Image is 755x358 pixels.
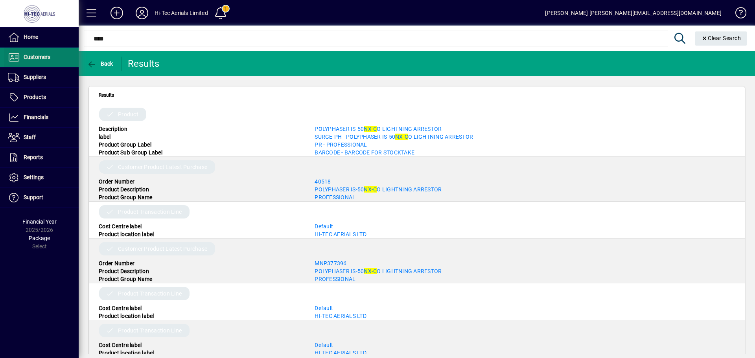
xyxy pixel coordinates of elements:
[315,186,442,193] a: POLYPHASER IS-50NX-CO LIGHTNING ARRESTOR
[315,231,366,237] a: HI-TEC AERIALS LTD
[24,154,43,160] span: Reports
[24,54,50,60] span: Customers
[315,305,333,311] a: Default
[93,149,309,156] div: Product Sub Group Label
[118,163,207,171] span: Customer Product Latest Purchase
[315,194,355,200] a: PROFESSIONAL
[364,126,377,132] em: NX-C
[93,259,309,267] div: Order Number
[4,188,79,207] a: Support
[24,194,43,200] span: Support
[24,174,44,180] span: Settings
[4,48,79,67] a: Customers
[395,134,408,140] em: NX-C
[4,148,79,167] a: Reports
[22,218,57,225] span: Financial Year
[315,126,442,132] a: POLYPHASER IS-50NX-CO LIGHTNING ARRESTOR
[315,134,473,140] a: SURGE-PH - POLYPHASER IS-50NX-CO LIGHTNING ARRESTOR
[24,94,46,100] span: Products
[24,134,36,140] span: Staff
[118,327,182,334] span: Product Transaction Line
[93,185,309,193] div: Product Description
[24,34,38,40] span: Home
[118,290,182,297] span: Product Transaction Line
[4,88,79,107] a: Products
[315,350,366,356] a: HI-TEC AERIALS LTD
[4,68,79,87] a: Suppliers
[315,342,333,348] a: Default
[315,149,414,156] a: BARCODE - BARCODE FOR STOCKTAKE
[545,7,722,19] div: [PERSON_NAME] [PERSON_NAME][EMAIL_ADDRESS][DOMAIN_NAME]
[364,186,377,193] em: NX-C
[315,141,367,148] a: PR - PROFESSIONAL
[155,7,208,19] div: Hi-Tec Aerials Limited
[364,268,377,274] em: NX-C
[93,267,309,275] div: Product Description
[315,276,355,282] a: PROFESSIONAL
[315,126,442,132] span: POLYPHASER IS-50 O LIGHTNING ARRESTOR
[87,61,113,67] span: Back
[315,223,333,229] a: Default
[695,31,748,46] button: Clear
[104,6,129,20] button: Add
[24,74,46,80] span: Suppliers
[24,114,48,120] span: Financials
[93,304,309,312] div: Cost Centre label
[4,128,79,147] a: Staff
[85,57,115,71] button: Back
[99,91,114,99] span: Results
[315,313,366,319] a: HI-TEC AERIALS LTD
[93,341,309,349] div: Cost Centre label
[118,110,138,118] span: Product
[93,125,309,133] div: Description
[701,35,741,41] span: Clear Search
[93,193,309,201] div: Product Group Name
[93,222,309,230] div: Cost Centre label
[29,235,50,241] span: Package
[93,312,309,320] div: Product location label
[93,141,309,149] div: Product Group Label
[118,245,207,253] span: Customer Product Latest Purchase
[315,134,473,140] span: SURGE-PH - POLYPHASER IS-50 O LIGHTNING ARRESTOR
[4,108,79,127] a: Financials
[93,133,309,141] div: label
[315,268,442,274] a: POLYPHASER IS-50NX-CO LIGHTNING ARRESTOR
[315,178,331,185] a: 40518
[729,2,745,27] a: Knowledge Base
[93,230,309,238] div: Product location label
[315,260,346,266] a: MNP377396
[128,57,161,70] div: Results
[79,57,122,71] app-page-header-button: Back
[93,349,309,357] div: Product location label
[129,6,155,20] button: Profile
[93,275,309,283] div: Product Group Name
[4,28,79,47] a: Home
[118,208,182,216] span: Product Transaction Line
[93,178,309,185] div: Order Number
[315,186,442,193] span: POLYPHASER IS-50 O LIGHTNING ARRESTOR
[4,168,79,187] a: Settings
[315,268,442,274] span: POLYPHASER IS-50 O LIGHTNING ARRESTOR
